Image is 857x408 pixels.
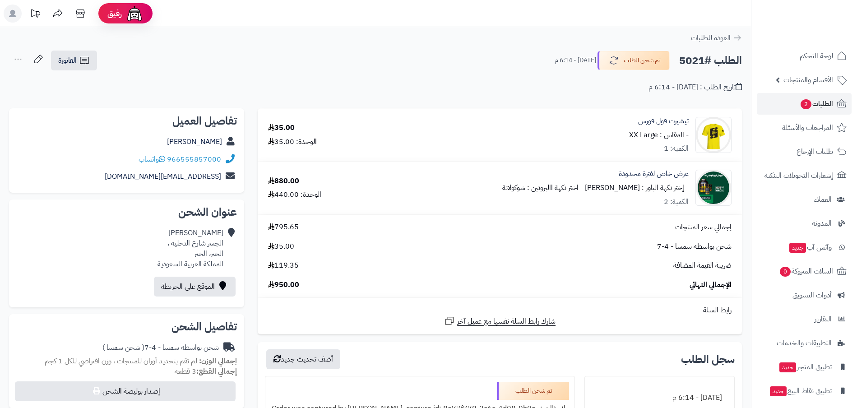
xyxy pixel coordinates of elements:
[757,189,852,210] a: العملاء
[175,366,237,377] small: 3 قطعة
[24,5,46,25] a: تحديثات المنصة
[757,141,852,162] a: طلبات الإرجاع
[757,284,852,306] a: أدوات التسويق
[681,354,735,365] h3: سجل الطلب
[800,50,833,62] span: لوحة التحكم
[444,315,556,327] a: شارك رابط السلة نفسها مع عميل آخر
[261,305,738,315] div: رابط السلة
[657,241,732,252] span: شحن بواسطة سمسا - 4-7
[797,145,833,158] span: طلبات الإرجاع
[266,349,340,369] button: أضف تحديث جديد
[102,343,219,353] div: شحن بواسطة سمسا - 4-7
[675,222,732,232] span: إجمالي سعر المنتجات
[619,169,689,179] a: عرض خاص لفترة محدودة
[782,121,833,134] span: المراجعات والأسئلة
[757,308,852,330] a: التقارير
[15,381,236,401] button: إصدار بوليصة الشحن
[268,280,299,290] span: 950.00
[764,169,833,182] span: إشعارات التحويلات البنكية
[268,176,299,186] div: 880.00
[555,56,596,65] small: [DATE] - 6:14 م
[696,170,731,206] img: 1758136149-%D9%83%D9%88%D8%B1%D8%B3-90x90.jpg
[457,316,556,327] span: شارك رابط السلة نفسها مع عميل آخر
[158,228,223,269] div: [PERSON_NAME] الجسر شارع التحليه ، الخبر، الخبر المملكة العربية السعودية
[598,51,670,70] button: تم شحن الطلب
[778,361,832,373] span: تطبيق المتجر
[788,241,832,254] span: وآتس آب
[16,321,237,332] h2: تفاصيل الشحن
[139,154,165,165] a: واتساب
[801,99,811,109] span: 2
[107,8,122,19] span: رفيق
[102,342,144,353] span: ( شحن سمسا )
[58,55,77,66] span: الفاتورة
[770,386,787,396] span: جديد
[664,144,689,154] div: الكمية: 1
[268,260,299,271] span: 119.35
[779,362,796,372] span: جديد
[757,45,852,67] a: لوحة التحكم
[629,130,689,140] small: - المقاس : XX Large
[757,93,852,115] a: الطلبات2
[679,51,742,70] h2: الطلب #5021
[789,243,806,253] span: جديد
[757,117,852,139] a: المراجعات والأسئلة
[268,137,317,147] div: الوحدة: 35.00
[757,260,852,282] a: السلات المتروكة0
[167,136,222,147] a: [PERSON_NAME]
[125,5,144,23] img: ai-face.png
[691,32,731,43] span: العودة للطلبات
[690,280,732,290] span: الإجمالي النهائي
[673,260,732,271] span: ضريبة القيمة المضافة
[783,74,833,86] span: الأقسام والمنتجات
[757,165,852,186] a: إشعارات التحويلات البنكية
[757,380,852,402] a: تطبيق نقاط البيعجديد
[497,382,569,400] div: تم شحن الطلب
[590,389,729,407] div: [DATE] - 6:14 م
[268,222,299,232] span: 795.65
[167,154,221,165] a: 966555857000
[268,241,294,252] span: 35.00
[51,51,97,70] a: الفاتورة
[105,171,221,182] a: [EMAIL_ADDRESS][DOMAIN_NAME]
[664,197,689,207] div: الكمية: 2
[812,217,832,230] span: المدونة
[757,236,852,258] a: وآتس آبجديد
[585,182,689,193] small: - إختر نكهة الباور : [PERSON_NAME]
[649,82,742,93] div: تاريخ الطلب : [DATE] - 6:14 م
[780,267,791,277] span: 0
[199,356,237,366] strong: إجمالي الوزن:
[757,356,852,378] a: تطبيق المتجرجديد
[45,356,197,366] span: لم تقم بتحديد أوزان للمنتجات ، وزن افتراضي للكل 1 كجم
[16,207,237,218] h2: عنوان الشحن
[800,97,833,110] span: الطلبات
[696,117,731,153] img: fullforce_t-shirt_yellow-845x845-90x90.png
[815,313,832,325] span: التقارير
[502,182,583,193] small: - اختر نكهة االبروتين : شوكولاتة
[16,116,237,126] h2: تفاصيل العميل
[779,265,833,278] span: السلات المتروكة
[196,366,237,377] strong: إجمالي القطع:
[154,277,236,297] a: الموقع على الخريطة
[814,193,832,206] span: العملاء
[638,116,689,126] a: تيشيرت فول فورس
[777,337,832,349] span: التطبيقات والخدمات
[757,213,852,234] a: المدونة
[691,32,742,43] a: العودة للطلبات
[792,289,832,301] span: أدوات التسويق
[757,332,852,354] a: التطبيقات والخدمات
[769,385,832,397] span: تطبيق نقاط البيع
[268,123,295,133] div: 35.00
[268,190,321,200] div: الوحدة: 440.00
